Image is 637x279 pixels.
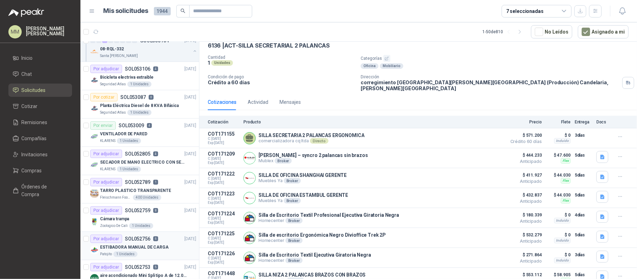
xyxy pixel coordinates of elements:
[113,251,137,257] div: 1 Unidades
[184,264,196,271] p: [DATE]
[100,251,112,257] p: Patojito
[8,67,72,81] a: Chat
[184,207,196,214] p: [DATE]
[561,178,571,184] div: Flex
[259,238,386,243] p: Homecenter
[129,223,153,229] div: 1 Unidades
[8,84,72,97] a: Solicitudes
[22,54,33,62] span: Inicio
[259,178,347,184] p: Muebles Ya
[125,236,150,241] p: SOL052756
[184,66,196,72] p: [DATE]
[90,217,99,226] img: Company Logo
[284,198,301,203] div: Broker
[575,211,592,219] p: 4 días
[153,236,158,241] p: 6
[8,8,44,17] img: Logo peakr
[153,66,158,71] p: 4
[140,38,169,43] p: GSOL005104
[208,211,239,216] p: COT171224
[100,216,129,222] p: Cámara trampa
[546,251,571,259] p: $ 0
[507,231,542,239] span: $ 532.279
[554,238,571,243] div: Incluido
[90,189,99,198] img: Company Logo
[546,211,571,219] p: $ 0
[482,26,525,37] div: 1 - 50 de 810
[100,53,138,59] p: Santa [PERSON_NAME]
[125,265,150,270] p: SOL052753
[507,239,542,243] span: Anticipado
[211,60,233,66] div: Unidades
[285,258,303,263] div: Broker
[80,175,199,203] a: Por adjudicarSOL0527891[DATE] Company LogoTARRO PLASTICO TRANSPARENTEFleischmann Foods S.A.400 Un...
[90,178,122,186] div: Por adjudicar
[8,148,72,161] a: Invitaciones
[575,151,592,159] p: 5 días
[90,133,99,141] img: Company Logo
[147,123,152,128] p: 4
[507,159,542,164] span: Anticipado
[154,7,171,15] span: 1944
[244,172,255,184] img: Company Logo
[153,151,158,156] p: 4
[8,25,22,38] div: MM
[153,180,158,185] p: 1
[184,179,196,186] p: [DATE]
[125,208,150,213] p: SOL052759
[284,178,301,184] div: Broker
[8,100,72,113] a: Cotizar
[208,231,239,236] p: COT171225
[208,251,239,256] p: COT171226
[310,138,328,144] div: Directo
[90,235,122,243] div: Por adjudicar
[100,223,128,229] p: Zoologico De Cali
[208,191,239,196] p: COT171223
[80,90,199,119] a: Por cotizarSOL0530870[DATE] Company LogoPlanta Eléctrica Diesel de 8 KVA BifásicaSeguridad Atlas1...
[259,272,366,278] p: SILLA NIZA 2 PALANCAS BRAZOS CON BRAZOS
[244,192,255,204] img: Company Logo
[285,218,303,223] div: Broker
[208,120,239,124] p: Cotización
[149,95,154,100] p: 0
[507,271,542,279] span: $ 553.112
[546,191,571,199] p: $ 44.030
[275,158,292,164] div: Broker
[279,98,301,106] div: Mensajes
[507,191,542,199] span: $ 432.837
[125,66,150,71] p: SOL053106
[361,79,620,91] p: corregimiento [GEOGRAPHIC_DATA][PERSON_NAME][GEOGRAPHIC_DATA] (Producción) Candelaria , [PERSON_N...
[244,212,255,224] img: Company Logo
[153,208,158,213] p: 8
[259,252,371,258] p: Silla de Escritorio Textil Ejecutiva Giratoria Negra
[100,138,115,144] p: KLARENS
[22,151,48,158] span: Invitaciones
[133,195,161,200] div: 400 Unidades
[259,218,399,223] p: Homecenter
[8,51,72,65] a: Inicio
[90,65,122,73] div: Por adjudicar
[208,236,239,241] span: C: [DATE]
[208,271,239,276] p: COT171448
[259,192,348,198] p: SILLA DE OFICINA ESTAMBUL GERENTE
[208,181,239,185] span: Exp: [DATE]
[531,25,572,38] button: No Leídos
[259,258,371,263] p: Homecenter
[208,196,239,201] span: C: [DATE]
[554,138,571,144] div: Incluido
[208,241,239,245] span: Exp: [DATE]
[259,152,368,158] p: [PERSON_NAME] – syncro 2 palancas sin brazos
[90,76,99,84] img: Company Logo
[361,63,378,69] div: Oficina
[575,271,592,279] p: 5 días
[259,172,347,178] p: SILLA DE OFICINA SHANGHAI GERENTE
[507,219,542,223] span: Anticipado
[546,131,571,139] p: $ 0
[208,256,239,260] span: C: [DATE]
[90,48,99,56] img: Company Logo
[561,158,571,164] div: Flex
[507,171,542,179] span: $ 411.927
[208,157,239,161] span: C: [DATE]
[208,74,355,79] p: Condición de pago
[208,171,239,177] p: COT171222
